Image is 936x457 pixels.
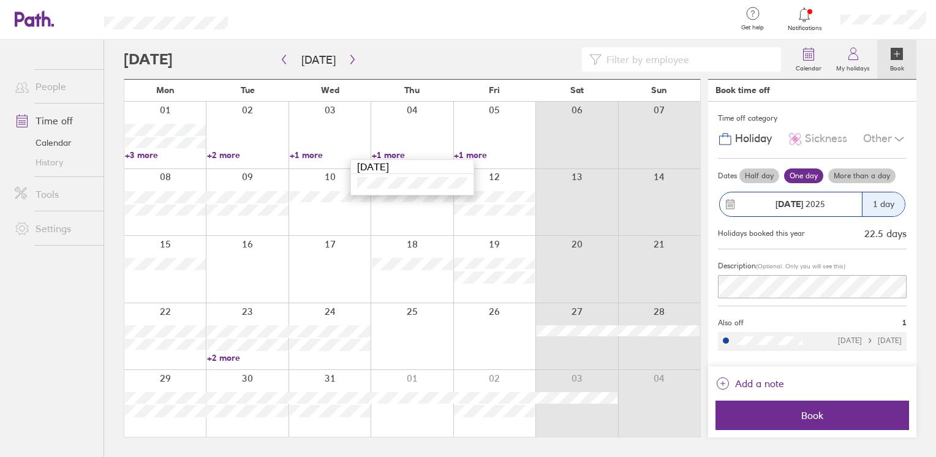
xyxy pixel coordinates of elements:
[735,374,784,393] span: Add a note
[735,132,772,145] span: Holiday
[5,182,104,206] a: Tools
[5,133,104,153] a: Calendar
[290,149,371,161] a: +1 more
[788,40,829,79] a: Calendar
[883,61,911,72] label: Book
[776,198,803,210] strong: [DATE]
[829,40,877,79] a: My holidays
[715,374,784,393] button: Add a note
[877,40,916,79] a: Book
[125,149,206,161] a: +3 more
[776,199,825,209] span: 2025
[862,192,905,216] div: 1 day
[404,85,420,95] span: Thu
[351,160,474,174] div: [DATE]
[321,85,339,95] span: Wed
[785,25,825,32] span: Notifications
[292,50,345,70] button: [DATE]
[718,109,907,127] div: Time off category
[756,262,845,270] span: (Optional. Only you will see this)
[718,172,737,180] span: Dates
[5,108,104,133] a: Time off
[207,149,288,161] a: +2 more
[739,168,779,183] label: Half day
[718,186,907,223] button: [DATE] 20251 day
[828,168,896,183] label: More than a day
[863,127,907,151] div: Other
[788,61,829,72] label: Calendar
[718,319,744,327] span: Also off
[489,85,500,95] span: Fri
[718,229,805,238] div: Holidays booked this year
[651,85,667,95] span: Sun
[156,85,175,95] span: Mon
[784,168,823,183] label: One day
[838,336,902,345] div: [DATE] [DATE]
[715,401,909,430] button: Book
[718,261,756,270] span: Description
[733,24,772,31] span: Get help
[5,153,104,172] a: History
[5,216,104,241] a: Settings
[602,48,774,71] input: Filter by employee
[207,352,288,363] a: +2 more
[241,85,255,95] span: Tue
[570,85,584,95] span: Sat
[805,132,847,145] span: Sickness
[454,149,535,161] a: +1 more
[724,410,900,421] span: Book
[5,74,104,99] a: People
[864,228,907,239] div: 22.5 days
[829,61,877,72] label: My holidays
[372,149,453,161] a: +1 more
[785,6,825,32] a: Notifications
[715,85,770,95] div: Book time off
[902,319,907,327] span: 1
